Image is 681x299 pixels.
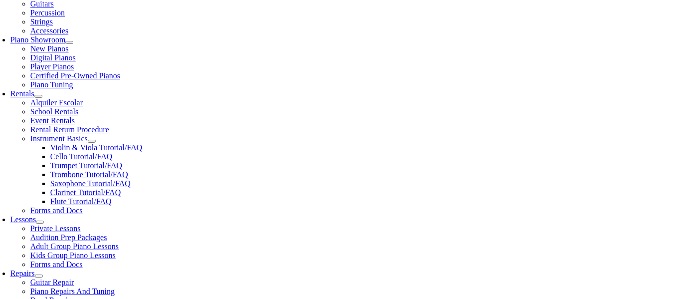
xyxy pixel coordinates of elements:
a: Adult Group Piano Lessons [30,242,119,251]
button: Open submenu of Repairs [35,275,43,278]
a: Forms and Docs [30,260,83,269]
a: Repairs [10,269,35,278]
a: Forms and Docs [30,206,83,215]
a: Player Pianos [30,62,74,71]
a: New Pianos [30,44,69,53]
a: Piano Tuning [30,80,73,89]
button: Open submenu of Lessons [36,221,44,224]
a: Rental Return Procedure [30,125,109,134]
a: Event Rentals [30,116,75,125]
a: Accessories [30,26,68,35]
a: Audition Prep Packages [30,233,107,242]
a: School Rentals [30,107,78,116]
a: Kids Group Piano Lessons [30,251,116,260]
a: Violin & Viola Tutorial/FAQ [50,143,143,152]
a: Piano Repairs And Tuning [30,287,115,296]
a: Strings [30,17,53,26]
button: Open submenu of Rentals [34,95,42,98]
a: Trombone Tutorial/FAQ [50,170,128,179]
a: Cello Tutorial/FAQ [50,152,113,161]
a: Lessons [10,215,36,224]
a: Piano Showroom [10,35,66,44]
a: Digital Pianos [30,53,76,62]
a: Guitar Repair [30,278,74,287]
a: Saxophone Tutorial/FAQ [50,179,131,188]
a: Certified Pre-Owned Pianos [30,71,120,80]
button: Open submenu of Piano Showroom [65,41,73,44]
a: Private Lessons [30,224,81,233]
button: Open submenu of Instrument Basics [88,140,96,143]
a: Percussion [30,8,65,17]
a: Clarinet Tutorial/FAQ [50,188,121,197]
a: Rentals [10,89,34,98]
a: Instrument Basics [30,134,88,143]
a: Alquiler Escolar [30,98,83,107]
a: Trumpet Tutorial/FAQ [50,161,122,170]
a: Flute Tutorial/FAQ [50,197,112,206]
